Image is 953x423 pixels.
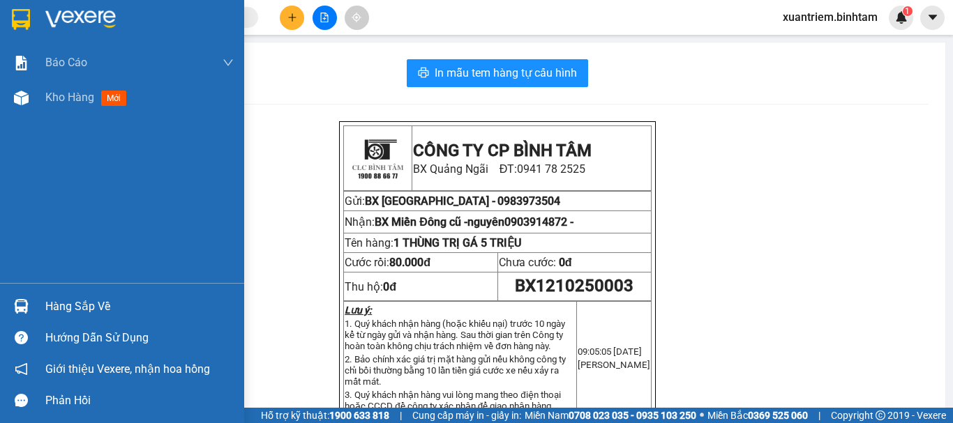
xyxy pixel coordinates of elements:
[352,13,361,22] span: aim
[14,91,29,105] img: warehouse-icon
[365,194,495,208] span: BX [GEOGRAPHIC_DATA] -
[101,91,126,106] span: mới
[345,354,566,387] span: 2. Bảo chính xác giá trị mặt hàng gửi nếu không công ty chỉ bồi thường bằng 10 lần tiền giá cước ...
[345,215,573,229] span: Nhận:
[525,408,696,423] span: Miền Nam
[45,390,234,411] div: Phản hồi
[504,215,573,229] span: 0903914872 -
[345,236,521,249] span: Tên hàng:
[45,296,234,317] div: Hàng sắp về
[700,413,704,418] span: ⚪️
[393,236,521,249] span: 1 THÙNG TRỊ GÁ 5 TRIỆU
[418,67,429,80] span: printer
[345,256,430,269] span: Cước rồi:
[329,410,389,421] strong: 1900 633 818
[345,280,396,293] span: Thu hộ:
[569,410,696,421] strong: 0708 023 035 - 0935 103 250
[313,6,337,30] button: file-add
[45,328,234,348] div: Hướng dẫn sử dụng
[375,215,573,229] span: BX Miền Đông cũ -
[499,256,572,269] span: Chưa cước:
[15,394,28,407] span: message
[413,162,586,176] span: BX Quảng Ngãi ĐT:
[467,215,573,229] span: nguyên
[895,11,908,24] img: icon-new-feature
[45,54,87,71] span: Báo cáo
[320,13,329,22] span: file-add
[748,410,808,421] strong: 0369 525 060
[45,91,94,104] span: Kho hàng
[920,6,945,30] button: caret-down
[14,299,29,314] img: warehouse-icon
[15,331,28,344] span: question-circle
[287,13,297,22] span: plus
[400,408,402,423] span: |
[345,194,365,208] span: Gửi:
[578,360,650,370] span: [PERSON_NAME]
[515,276,633,295] span: BX1210250003
[45,360,210,378] span: Giới thiệu Vexere, nhận hoa hồng
[412,408,521,423] span: Cung cấp máy in - giấy in:
[12,9,30,30] img: logo-vxr
[818,408,820,423] span: |
[905,6,910,16] span: 1
[772,8,889,26] span: xuantriem.binhtam
[261,408,389,423] span: Hỗ trợ kỹ thuật:
[435,64,577,82] span: In mẫu tem hàng tự cấu hình
[280,6,304,30] button: plus
[926,11,939,24] span: caret-down
[345,305,372,316] strong: Lưu ý:
[903,6,913,16] sup: 1
[578,346,642,357] span: 09:05:05 [DATE]
[15,362,28,376] span: notification
[517,162,585,176] span: 0941 78 2525
[497,194,560,208] span: 0983973504
[346,127,409,190] img: logo
[345,6,369,30] button: aim
[559,256,572,269] span: 0đ
[345,390,560,411] span: 3. Quý khách nhận hàng vui lòng mang theo điện thoại hoặc CCCD đề công ty xác nhận để giao nhận h...
[345,318,565,351] span: 1. Quý khách nhận hàng (hoặc khiếu nại) trước 10 ngày kể từ ngày gửi và nhận hàng. Sau thời gian ...
[223,57,234,68] span: down
[407,59,588,87] button: printerIn mẫu tem hàng tự cấu hình
[389,256,430,269] span: 80.000đ
[707,408,808,423] span: Miền Bắc
[383,280,396,293] strong: 0đ
[876,410,885,420] span: copyright
[413,141,592,160] strong: CÔNG TY CP BÌNH TÂM
[14,56,29,70] img: solution-icon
